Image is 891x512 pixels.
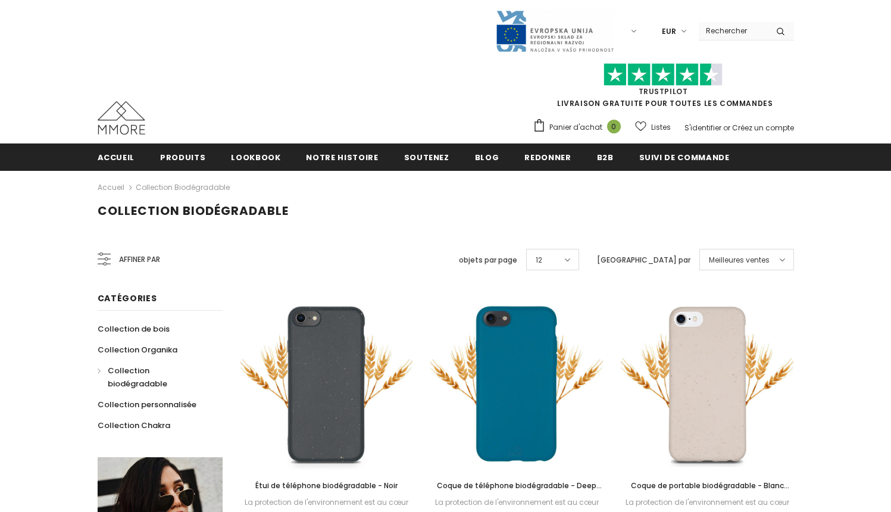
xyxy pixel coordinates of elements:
[732,123,794,133] a: Créez un compte
[475,152,499,163] span: Blog
[98,415,170,436] a: Collection Chakra
[98,394,196,415] a: Collection personnalisée
[533,68,794,108] span: LIVRAISON GRATUITE POUR TOUTES LES COMMANDES
[459,254,517,266] label: objets par page
[98,323,170,335] span: Collection de bois
[639,86,688,96] a: TrustPilot
[160,143,205,170] a: Produits
[98,420,170,431] span: Collection Chakra
[404,152,449,163] span: soutenez
[98,360,210,394] a: Collection biodégradable
[597,152,614,163] span: B2B
[662,26,676,38] span: EUR
[536,254,542,266] span: 12
[437,480,602,504] span: Coque de téléphone biodégradable - Deep Sea Blue
[98,180,124,195] a: Accueil
[651,121,671,133] span: Listes
[723,123,730,133] span: or
[98,202,289,219] span: Collection biodégradable
[495,26,614,36] a: Javni Razpis
[475,143,499,170] a: Blog
[607,120,621,133] span: 0
[240,479,413,492] a: Étui de téléphone biodégradable - Noir
[306,143,378,170] a: Notre histoire
[604,63,723,86] img: Faites confiance aux étoiles pilotes
[255,480,398,491] span: Étui de téléphone biodégradable - Noir
[430,479,603,492] a: Coque de téléphone biodégradable - Deep Sea Blue
[549,121,602,133] span: Panier d'achat
[495,10,614,53] img: Javni Razpis
[119,253,160,266] span: Affiner par
[98,399,196,410] span: Collection personnalisée
[597,143,614,170] a: B2B
[98,143,135,170] a: Accueil
[98,152,135,163] span: Accueil
[639,143,730,170] a: Suivi de commande
[136,182,230,192] a: Collection biodégradable
[98,339,177,360] a: Collection Organika
[635,117,671,138] a: Listes
[524,143,571,170] a: Redonner
[699,22,767,39] input: Search Site
[306,152,378,163] span: Notre histoire
[98,344,177,355] span: Collection Organika
[631,480,789,504] span: Coque de portable biodégradable - Blanc naturel
[684,123,721,133] a: S'identifier
[231,143,280,170] a: Lookbook
[160,152,205,163] span: Produits
[98,319,170,339] a: Collection de bois
[98,101,145,135] img: Cas MMORE
[524,152,571,163] span: Redonner
[639,152,730,163] span: Suivi de commande
[597,254,690,266] label: [GEOGRAPHIC_DATA] par
[621,479,793,492] a: Coque de portable biodégradable - Blanc naturel
[98,292,157,304] span: Catégories
[533,118,627,136] a: Panier d'achat 0
[709,254,770,266] span: Meilleures ventes
[404,143,449,170] a: soutenez
[231,152,280,163] span: Lookbook
[108,365,167,389] span: Collection biodégradable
